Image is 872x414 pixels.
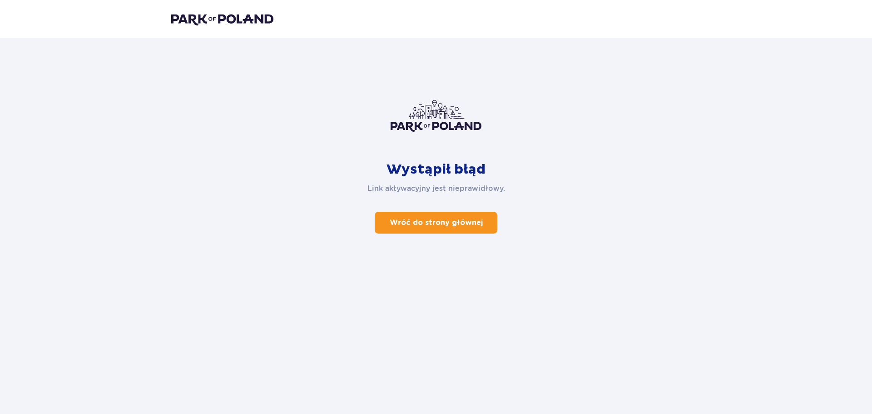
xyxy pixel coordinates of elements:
img: Park of Poland logo [391,100,481,132]
a: Wróć do strony głównej [375,212,497,234]
p: Link aktywacyjny jest nieprawidłowy. [367,184,505,194]
img: Park of Poland logo [171,13,273,25]
p: Wystąpił błąd [386,161,486,178]
p: Wróć do strony głównej [390,218,483,228]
